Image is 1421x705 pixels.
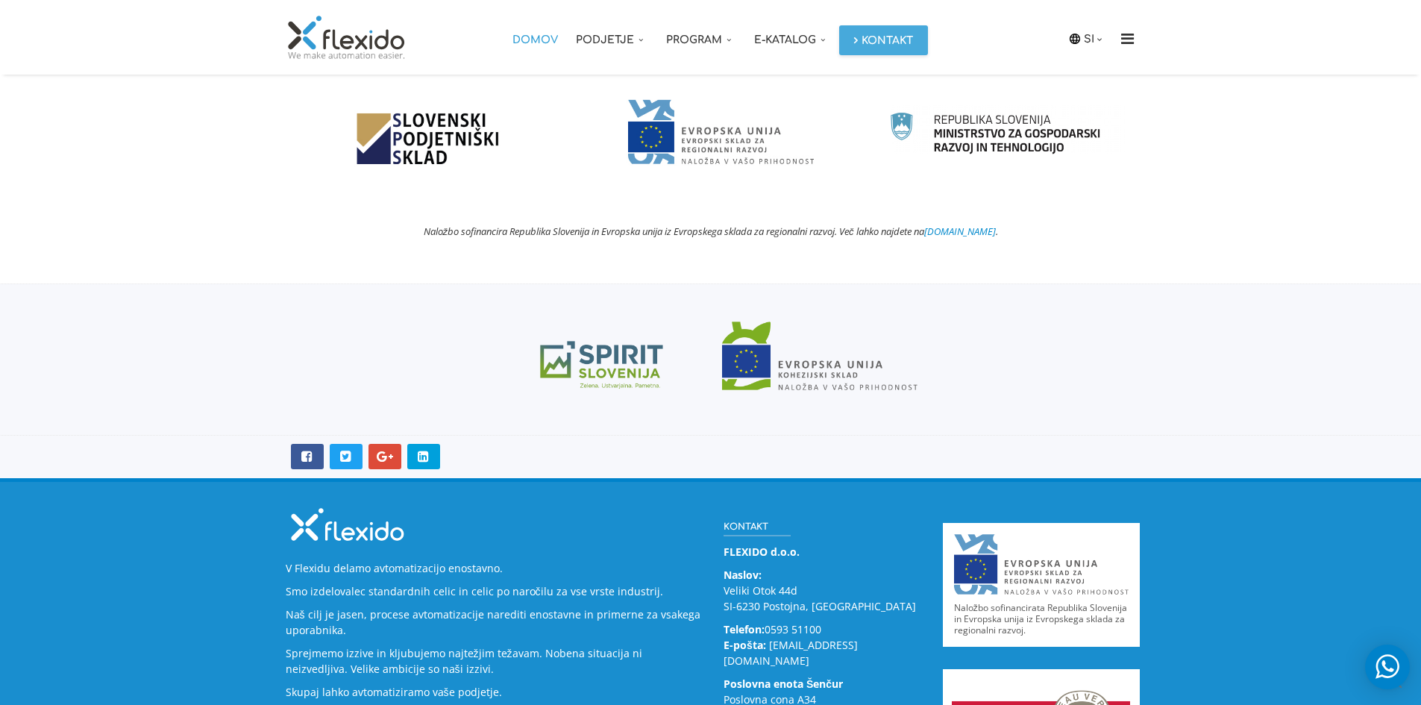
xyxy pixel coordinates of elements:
[286,560,702,576] p: V Flexidu delamo avtomatizacijo enostavno.
[724,622,765,636] strong: Telefon:
[286,684,702,700] p: Skupaj lahko avtomatiziramo vaše podjetje.
[839,25,928,55] a: Kontakt
[724,638,766,652] strong: E-pošta:
[724,519,791,536] h3: Kontakt
[286,607,702,638] p: Naš cilj je jasen, procese avtomatizacije narediti enostavne in primerne za vsakega uporabnika.
[724,621,920,668] p: 0593 51100
[954,602,1129,636] p: Naložbo sofinancirata Republika Slovenija in Evropska unija iz Evropskega sklada za regionalni ra...
[504,322,700,389] img: SPIRIT Slovenija title=
[286,225,1136,239] p: Naložbo sofinancira Republika Slovenija in Evropska unija iz Evropskega sklada za regionalni razv...
[286,15,408,60] img: Flexido, d.o.o.
[297,86,558,191] img: Slovenski podjetniški sklad
[724,568,762,582] strong: Naslov:
[924,225,996,238] a: [DOMAIN_NAME]
[724,638,858,668] a: [EMAIL_ADDRESS][DOMAIN_NAME]
[724,567,920,614] p: Veliki Otok 44d SI-6230 Postojna, [GEOGRAPHIC_DATA]
[286,645,702,677] p: Sprejmemo izzive in kljubujemo najtežjim težavam. Nobena situacija ni neizvedljiva. Velike ambici...
[286,504,409,545] img: Flexido
[580,86,841,176] img: EU skladi
[724,677,843,691] strong: Poslovna enota Šenčur
[1373,652,1402,680] img: whatsapp_icon_white.svg
[722,322,918,389] img: Kohezijski sklad
[1068,32,1082,46] img: icon-laguage.svg
[864,86,1125,171] img: Ministrstvo za gospodarski razvoj in tehnologijo
[954,534,1129,636] a: Naložbo sofinancirata Republika Slovenija in Evropska unija iz Evropskega sklada za regionalni ra...
[954,534,1129,595] img: Evropski sklad za regionalni razvoj
[286,583,702,599] p: Smo izdelovalec standardnih celic in celic po naročilu za vse vrste industrij.
[1084,31,1106,47] a: SI
[724,545,800,559] strong: FLEXIDO d.o.o.
[1116,31,1140,46] i: Menu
